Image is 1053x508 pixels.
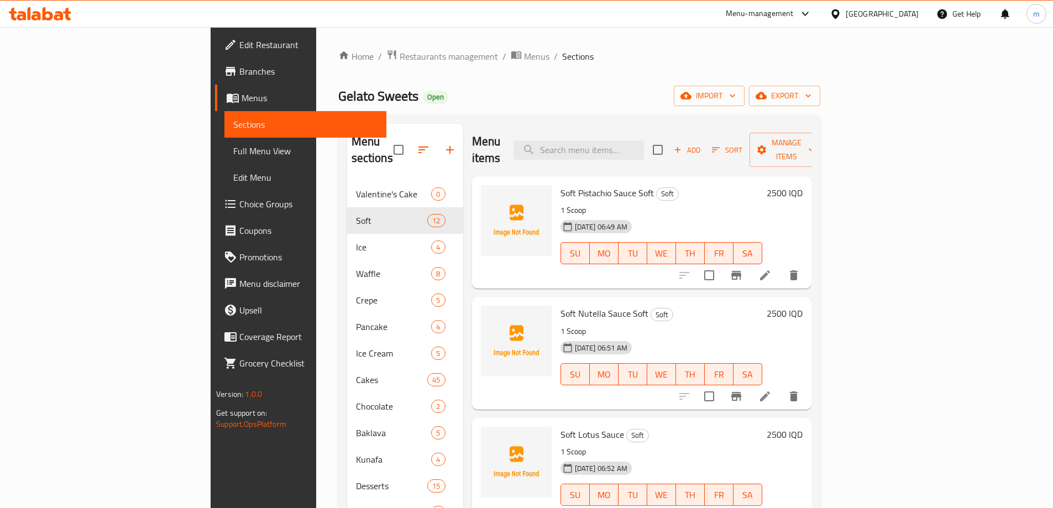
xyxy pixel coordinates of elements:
a: Grocery Checklist [215,350,386,376]
span: TU [623,487,643,503]
span: WE [652,366,672,383]
span: FR [709,245,729,261]
span: FR [709,487,729,503]
a: Choice Groups [215,191,386,217]
div: Kunafa4 [347,446,463,473]
span: m [1033,8,1040,20]
span: SU [565,245,585,261]
p: 1 Scoop [560,445,762,459]
span: Coverage Report [239,330,378,343]
span: Valentine's Cake [356,187,432,201]
span: Version: [216,387,243,401]
button: Add [669,142,705,159]
h2: Menu items [472,133,501,166]
div: items [427,373,445,386]
div: Soft [656,187,679,201]
button: Branch-specific-item [723,383,750,410]
li: / [554,50,558,63]
span: Baklava [356,426,432,439]
span: Kunafa [356,453,432,466]
a: Edit Menu [224,164,386,191]
div: items [431,240,445,254]
span: Sort [712,144,742,156]
span: Cakes [356,373,428,386]
button: delete [780,262,807,289]
span: 45 [428,375,444,385]
span: Open [423,92,448,102]
h6: 2500 IQD [767,185,803,201]
span: 5 [432,295,444,306]
div: items [431,453,445,466]
span: [DATE] 06:52 AM [570,463,632,474]
button: MO [590,484,619,506]
div: Waffle8 [347,260,463,287]
span: Upsell [239,303,378,317]
a: Coverage Report [215,323,386,350]
a: Menu disclaimer [215,270,386,297]
span: TH [680,366,700,383]
span: Crepe [356,294,432,307]
span: Pancake [356,320,432,333]
span: Soft Nutella Sauce Soft [560,305,648,322]
a: Support.OpsPlatform [216,417,286,431]
span: Manage items [758,136,815,164]
span: WE [652,487,672,503]
button: TU [619,484,647,506]
span: Menus [524,50,549,63]
span: Soft [356,214,428,227]
div: Desserts15 [347,473,463,499]
button: import [674,86,745,106]
a: Edit menu item [758,390,772,403]
div: Pancake4 [347,313,463,340]
span: Sort items [705,142,750,159]
button: TH [676,484,705,506]
span: Add [672,144,702,156]
span: MO [594,245,614,261]
button: TU [619,363,647,385]
img: Soft Lotus Sauce [481,427,552,497]
a: Full Menu View [224,138,386,164]
span: Select to update [698,385,721,408]
span: 5 [432,348,444,359]
a: Coupons [215,217,386,244]
a: Menus [215,85,386,111]
input: search [514,140,644,160]
span: Ice [356,240,432,254]
nav: breadcrumb [338,49,820,64]
span: MO [594,487,614,503]
span: Soft [657,187,678,200]
span: Edit Restaurant [239,38,378,51]
button: FR [705,363,734,385]
div: items [431,187,445,201]
div: Menu-management [726,7,794,20]
img: Soft Pistachio Sauce Soft [481,185,552,256]
span: Soft Pistachio Sauce Soft [560,185,654,201]
button: WE [647,363,676,385]
span: TH [680,487,700,503]
div: items [431,426,445,439]
p: 1 Scoop [560,324,762,338]
button: FR [705,484,734,506]
button: SU [560,242,590,264]
span: WE [652,245,672,261]
span: [DATE] 06:51 AM [570,343,632,353]
span: export [758,89,811,103]
span: Choice Groups [239,197,378,211]
span: Sections [233,118,378,131]
span: 5 [432,428,444,438]
button: SA [734,363,762,385]
span: TU [623,366,643,383]
span: MO [594,366,614,383]
span: Menus [242,91,378,104]
button: Manage items [750,133,824,167]
a: Upsell [215,297,386,323]
div: Ice4 [347,234,463,260]
div: items [431,267,445,280]
button: TH [676,242,705,264]
span: Gelato Sweets [338,83,418,108]
div: Ice Cream5 [347,340,463,366]
span: 1.0.0 [245,387,262,401]
span: Sort sections [410,137,437,163]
